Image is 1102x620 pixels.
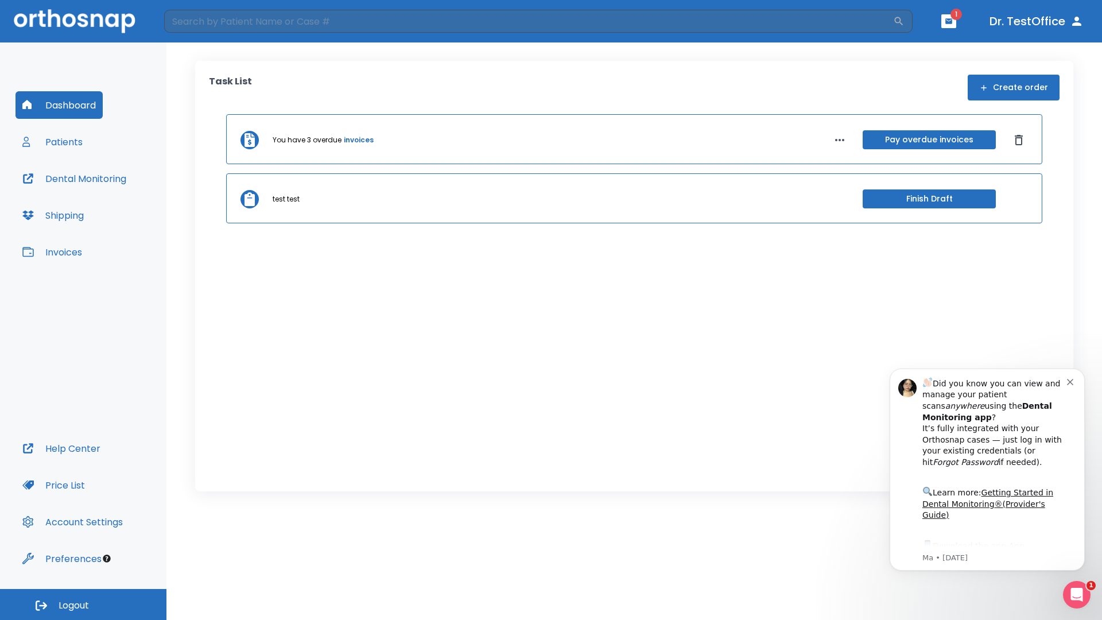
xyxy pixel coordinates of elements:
[344,135,374,145] a: invoices
[950,9,962,20] span: 1
[15,91,103,119] button: Dashboard
[15,471,92,499] button: Price List
[863,189,996,208] button: Finish Draft
[273,135,342,145] p: You have 3 overdue
[102,553,112,564] div: Tooltip anchor
[15,238,89,266] button: Invoices
[273,194,300,204] p: test test
[15,435,107,462] button: Help Center
[209,75,252,100] p: Task List
[968,75,1060,100] button: Create order
[14,9,135,33] img: Orthosnap
[15,165,133,192] button: Dental Monitoring
[1010,131,1028,149] button: Dismiss
[872,354,1102,614] iframe: Intercom notifications message
[15,201,91,229] button: Shipping
[59,599,89,612] span: Logout
[15,545,108,572] button: Preferences
[1087,581,1096,590] span: 1
[1063,581,1091,609] iframe: Intercom live chat
[164,10,893,33] input: Search by Patient Name or Case #
[985,11,1088,32] button: Dr. TestOffice
[15,128,90,156] button: Patients
[15,508,130,536] button: Account Settings
[863,130,996,149] button: Pay overdue invoices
